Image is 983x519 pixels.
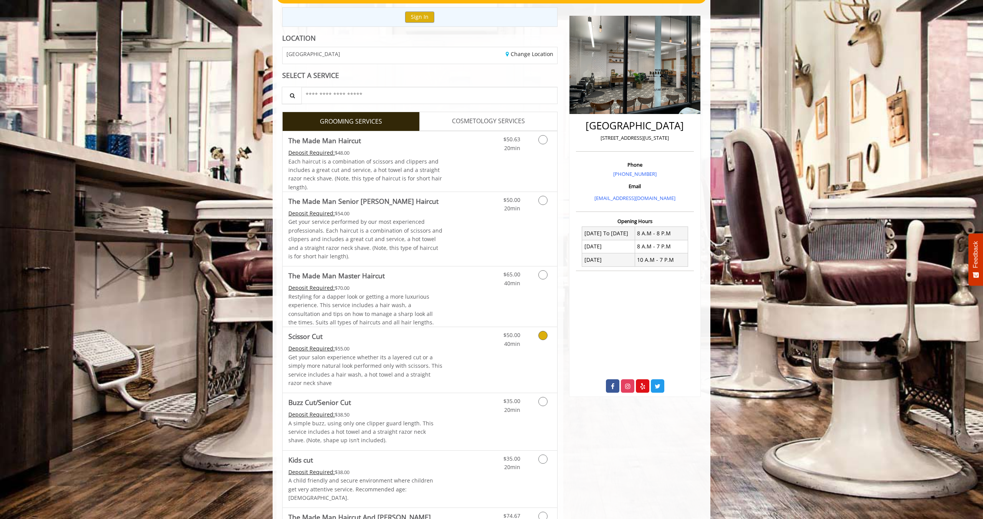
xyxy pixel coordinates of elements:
span: This service needs some Advance to be paid before we block your appointment [288,284,335,291]
span: This service needs some Advance to be paid before we block your appointment [288,210,335,217]
a: [EMAIL_ADDRESS][DOMAIN_NAME] [594,195,675,202]
h3: Phone [578,162,692,167]
span: Each haircut is a combination of scissors and clippers and includes a great cut and service, a ho... [288,158,442,191]
div: $38.50 [288,410,443,419]
h3: Opening Hours [576,218,694,224]
span: $50.00 [503,196,520,203]
td: 8 A.M - 7 P.M [635,240,688,253]
div: $38.00 [288,468,443,476]
a: Change Location [506,50,553,58]
td: [DATE] [582,240,635,253]
span: $35.00 [503,397,520,405]
td: [DATE] [582,253,635,266]
button: Sign In [405,12,434,23]
p: A child friendly and secure environment where children get very attentive service. Recommended ag... [288,476,443,502]
button: Feedback - Show survey [968,233,983,286]
div: $70.00 [288,284,443,292]
span: 40min [504,340,520,347]
span: 20min [504,144,520,152]
td: 8 A.M - 8 P.M [635,227,688,240]
b: Buzz Cut/Senior Cut [288,397,351,408]
b: Scissor Cut [288,331,323,342]
b: The Made Man Haircut [288,135,361,146]
span: 20min [504,205,520,212]
p: Get your salon experience whether its a layered cut or a simply more natural look performed only ... [288,353,443,388]
p: A simple buzz, using only one clipper guard length. This service includes a hot towel and a strai... [288,419,443,445]
div: $55.00 [288,344,443,353]
p: [STREET_ADDRESS][US_STATE] [578,134,692,142]
b: Kids cut [288,455,313,465]
span: 20min [504,406,520,413]
span: 40min [504,279,520,287]
h3: Email [578,183,692,189]
div: $48.00 [288,149,443,157]
span: This service needs some Advance to be paid before we block your appointment [288,149,335,156]
span: $35.00 [503,455,520,462]
div: SELECT A SERVICE [282,72,558,79]
b: LOCATION [282,33,316,43]
td: [DATE] To [DATE] [582,227,635,240]
div: $54.00 [288,209,443,218]
span: [GEOGRAPHIC_DATA] [286,51,340,57]
span: $65.00 [503,271,520,278]
b: The Made Man Senior [PERSON_NAME] Haircut [288,196,439,207]
button: Service Search [282,87,302,104]
span: This service needs some Advance to be paid before we block your appointment [288,345,335,352]
span: Feedback [972,241,979,268]
h2: [GEOGRAPHIC_DATA] [578,120,692,131]
span: This service needs some Advance to be paid before we block your appointment [288,411,335,418]
b: The Made Man Master Haircut [288,270,385,281]
span: Restyling for a dapper look or getting a more luxurious experience. This service includes a hair ... [288,293,434,326]
span: COSMETOLOGY SERVICES [452,116,525,126]
td: 10 A.M - 7 P.M [635,253,688,266]
span: $50.63 [503,136,520,143]
a: [PHONE_NUMBER] [613,170,657,177]
span: This service needs some Advance to be paid before we block your appointment [288,468,335,476]
span: 20min [504,463,520,471]
p: Get your service performed by our most experienced professionals. Each haircut is a combination o... [288,218,443,261]
span: GROOMING SERVICES [320,117,382,127]
span: $50.00 [503,331,520,339]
